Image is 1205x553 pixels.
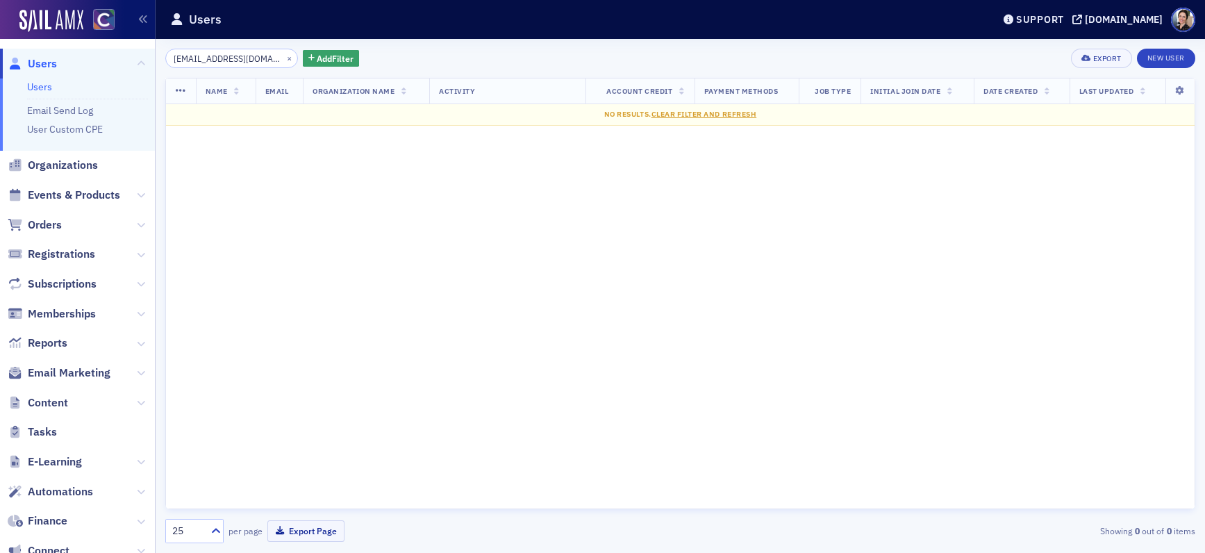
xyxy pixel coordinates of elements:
span: Finance [28,513,67,529]
label: per page [228,525,263,537]
span: Reports [28,336,67,351]
span: Users [28,56,57,72]
span: Organizations [28,158,98,173]
a: Events & Products [8,188,120,203]
a: Content [8,395,68,411]
a: Email Send Log [27,104,93,117]
a: E-Learning [8,454,82,470]
a: Subscriptions [8,276,97,292]
span: Account Credit [606,86,672,96]
a: Users [27,81,52,93]
span: Events & Products [28,188,120,203]
a: Orders [8,217,62,233]
a: Organizations [8,158,98,173]
div: Support [1016,13,1064,26]
a: Finance [8,513,67,529]
span: Email Marketing [28,365,110,381]
span: Tasks [28,424,57,440]
button: Export [1071,49,1131,68]
span: Profile [1171,8,1195,32]
h1: Users [189,11,222,28]
div: No results. [176,109,1185,120]
a: Automations [8,484,93,500]
img: SailAMX [19,10,83,32]
div: Export [1093,55,1122,63]
a: Tasks [8,424,57,440]
strong: 0 [1164,525,1174,537]
a: Registrations [8,247,95,262]
span: Organization Name [313,86,394,96]
span: Memberships [28,306,96,322]
span: Date Created [983,86,1038,96]
span: Automations [28,484,93,500]
div: 25 [172,524,203,538]
span: Payment Methods [704,86,779,96]
span: Orders [28,217,62,233]
span: Clear Filter and Refresh [651,109,757,119]
button: [DOMAIN_NAME] [1072,15,1167,24]
img: SailAMX [93,9,115,31]
a: New User [1137,49,1195,68]
input: Search… [165,49,298,68]
a: User Custom CPE [27,123,103,135]
button: × [283,51,296,64]
span: Initial Join Date [870,86,940,96]
span: Name [206,86,228,96]
strong: 0 [1132,525,1142,537]
div: Showing out of items [862,525,1195,537]
div: [DOMAIN_NAME] [1085,13,1163,26]
span: Last Updated [1079,86,1133,96]
span: Job Type [815,86,851,96]
a: View Homepage [83,9,115,33]
span: Email [265,86,289,96]
a: Users [8,56,57,72]
a: Reports [8,336,67,351]
a: Email Marketing [8,365,110,381]
span: Content [28,395,68,411]
button: AddFilter [303,50,360,67]
span: Add Filter [317,52,354,65]
span: Activity [439,86,475,96]
span: Registrations [28,247,95,262]
span: Subscriptions [28,276,97,292]
a: Memberships [8,306,96,322]
span: E-Learning [28,454,82,470]
button: Export Page [267,520,344,542]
